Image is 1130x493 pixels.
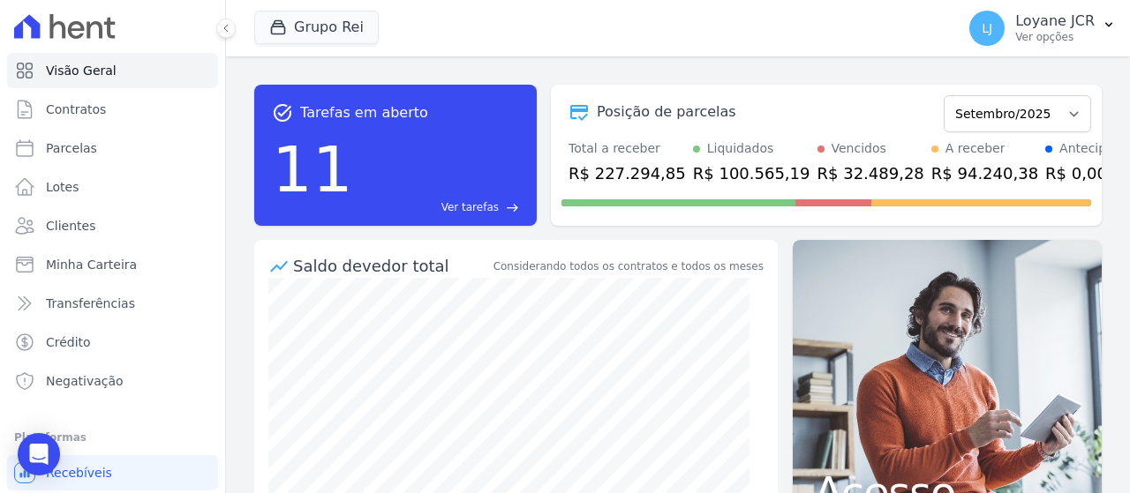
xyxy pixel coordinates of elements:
[931,161,1038,185] div: R$ 94.240,38
[982,22,992,34] span: LJ
[272,102,293,123] span: task_alt
[7,92,218,127] a: Contratos
[46,178,79,196] span: Lotes
[945,139,1006,158] div: A receber
[7,363,218,399] a: Negativação
[7,247,218,282] a: Minha Carteira
[493,258,764,274] div: Considerando todos os contratos e todos os meses
[272,123,353,215] div: 11
[7,53,218,88] a: Visão Geral
[46,101,106,118] span: Contratos
[7,208,218,243] a: Clientes
[300,102,428,123] span: Tarefas em aberto
[817,161,924,185] div: R$ 32.489,28
[46,62,117,79] span: Visão Geral
[46,256,137,273] span: Minha Carteira
[46,295,135,312] span: Transferências
[46,333,91,351] span: Crédito
[1059,139,1129,158] div: Antecipado
[46,217,95,235] span: Clientes
[1015,30,1095,44] p: Ver opções
[693,161,810,185] div: R$ 100.565,19
[46,139,97,157] span: Parcelas
[955,4,1130,53] button: LJ Loyane JCR Ver opções
[46,372,124,390] span: Negativação
[569,161,686,185] div: R$ 227.294,85
[1045,161,1129,185] div: R$ 0,00
[506,201,519,214] span: east
[1015,12,1095,30] p: Loyane JCR
[597,101,736,123] div: Posição de parcelas
[14,427,211,448] div: Plataformas
[7,455,218,490] a: Recebíveis
[441,199,499,215] span: Ver tarefas
[18,433,60,475] div: Open Intercom Messenger
[46,464,112,482] span: Recebíveis
[360,199,519,215] a: Ver tarefas east
[7,286,218,321] a: Transferências
[7,131,218,166] a: Parcelas
[569,139,686,158] div: Total a receber
[7,169,218,205] a: Lotes
[707,139,774,158] div: Liquidados
[7,325,218,360] a: Crédito
[293,254,490,278] div: Saldo devedor total
[254,11,379,44] button: Grupo Rei
[832,139,886,158] div: Vencidos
